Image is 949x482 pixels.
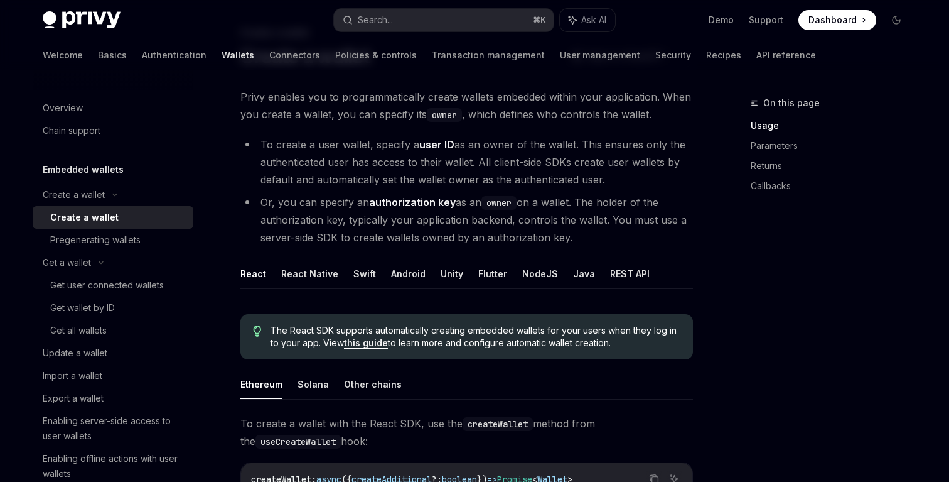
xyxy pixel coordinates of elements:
a: Export a wallet [33,387,193,410]
button: Unity [441,259,463,288]
a: Create a wallet [33,206,193,229]
a: Get user connected wallets [33,274,193,297]
a: API reference [756,40,816,70]
li: Or, you can specify an as an on a wallet. The holder of the authorization key, typically your app... [240,194,693,246]
code: useCreateWallet [255,435,341,449]
div: Import a wallet [43,368,102,383]
h5: Embedded wallets [43,162,124,177]
span: On this page [763,96,820,111]
a: Authentication [142,40,206,70]
button: Ask AI [560,9,615,31]
button: Other chains [344,370,402,399]
button: React [240,259,266,288]
a: Usage [751,116,916,136]
a: Pregenerating wallets [33,229,193,251]
a: Enabling server-side access to user wallets [33,410,193,447]
div: Enabling offline actions with user wallets [43,451,186,481]
div: Search... [358,13,393,28]
button: Java [573,259,595,288]
strong: authorization key [369,196,456,209]
a: Returns [751,156,916,176]
a: Recipes [706,40,741,70]
svg: Tip [253,326,262,337]
div: Create a wallet [50,210,119,225]
button: Search...⌘K [334,9,554,31]
code: owner [427,108,462,122]
a: Overview [33,97,193,119]
button: Solana [298,370,329,399]
li: To create a user wallet, specify a as an owner of the wallet. This ensures only the authenticated... [240,136,693,189]
button: Toggle dark mode [886,10,906,30]
span: To create a wallet with the React SDK, use the method from the hook: [240,415,693,450]
div: Get all wallets [50,323,107,338]
a: Demo [709,14,734,26]
a: Security [655,40,691,70]
span: Ask AI [581,14,606,26]
div: Overview [43,101,83,116]
span: Dashboard [808,14,857,26]
div: Update a wallet [43,346,107,361]
a: User management [560,40,640,70]
code: owner [481,196,517,210]
span: Privy enables you to programmatically create wallets embedded within your application. When you c... [240,88,693,123]
strong: user ID [419,138,454,151]
div: Get user connected wallets [50,278,164,293]
code: createWallet [463,417,533,431]
div: Get wallet by ID [50,300,115,315]
div: Create a wallet [43,187,105,202]
a: Basics [98,40,127,70]
a: Transaction management [432,40,545,70]
a: Update a wallet [33,342,193,364]
div: Enabling server-side access to user wallets [43,414,186,444]
a: Chain support [33,119,193,142]
a: Wallets [222,40,254,70]
span: The React SDK supports automatically creating embedded wallets for your users when they log in to... [271,324,680,349]
a: Connectors [269,40,320,70]
a: this guide [344,337,388,349]
div: Chain support [43,123,100,138]
button: React Native [281,259,338,288]
button: Android [391,259,426,288]
button: Flutter [478,259,507,288]
a: Welcome [43,40,83,70]
a: Import a wallet [33,364,193,387]
span: ⌘ K [533,15,546,25]
a: Get all wallets [33,319,193,342]
div: Pregenerating wallets [50,233,141,248]
a: Parameters [751,136,916,156]
div: Export a wallet [43,391,104,406]
a: Support [749,14,783,26]
button: NodeJS [522,259,558,288]
img: dark logo [43,11,121,29]
button: Ethereum [240,370,282,399]
button: Swift [353,259,376,288]
div: Get a wallet [43,255,91,270]
a: Callbacks [751,176,916,196]
button: REST API [610,259,650,288]
a: Dashboard [798,10,876,30]
a: Get wallet by ID [33,297,193,319]
a: Policies & controls [335,40,417,70]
